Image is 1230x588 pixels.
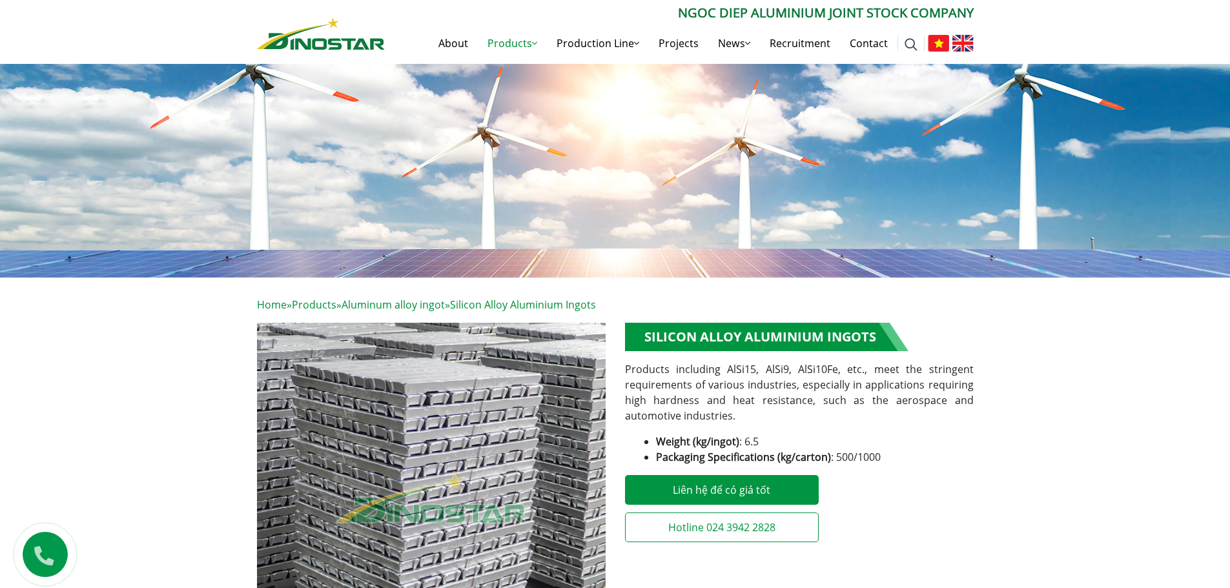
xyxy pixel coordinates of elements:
li: : 500/1000 [656,449,974,465]
a: About [429,23,478,64]
a: Production Line [547,23,649,64]
p: Products including AlSi15, AlSi9, AlSi10Fe, etc., meet the stringent requirements of various indu... [625,361,974,423]
img: search [905,38,917,51]
span: Silicon Alloy Aluminium Ingots [450,298,596,312]
a: Aluminum alloy ingot [342,298,445,312]
a: Home [257,298,287,312]
img: Tiếng Việt [928,35,949,52]
strong: Weight (kg/ingot) [656,434,739,449]
a: Products [478,23,547,64]
h1: Silicon Alloy Aluminium Ingots [625,323,908,351]
li: : 6.5 [656,434,974,449]
a: Hotline 024 3942 2828 [625,512,819,542]
p: Ngoc Diep Aluminium Joint Stock Company [385,3,974,23]
img: Nhôm Dinostar [257,17,385,50]
a: Projects [649,23,708,64]
a: Products [292,298,336,312]
a: Liên hệ để có giá tốt [625,475,819,505]
a: News [708,23,760,64]
a: Recruitment [760,23,840,64]
img: English [952,35,974,52]
a: Contact [840,23,897,64]
span: » » » [257,298,596,312]
strong: Packaging Specifications (kg/carton) [656,450,831,464]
